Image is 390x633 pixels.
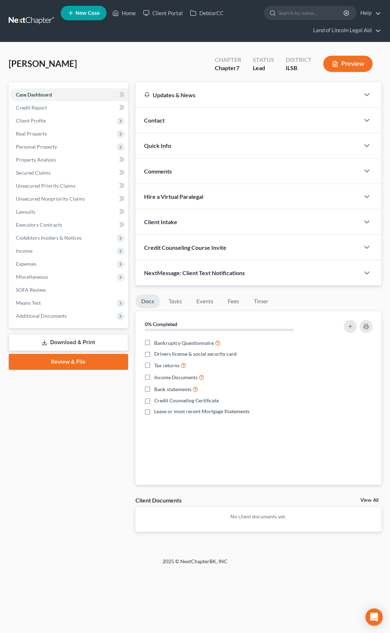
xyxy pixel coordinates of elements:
a: Secured Claims [10,166,128,179]
a: Review & File [9,354,128,370]
span: Lease or most recent Mortgage Statements [154,408,250,415]
span: Comments [144,168,172,175]
div: Chapter [215,64,241,72]
a: Unsecured Nonpriority Claims [10,192,128,205]
a: SOFA Review [10,283,128,296]
a: Land of Lincoln Legal Aid [309,24,381,37]
div: Status [253,56,274,64]
a: DebtorCC [186,7,227,20]
span: 7 [236,64,239,71]
a: Case Dashboard [10,88,128,101]
a: Property Analysis [10,153,128,166]
span: Income [16,248,32,254]
div: Updates & News [144,91,351,99]
span: Credit Report [16,104,47,111]
span: New Case [75,10,100,16]
div: District [286,56,312,64]
span: Quick Info [144,142,171,149]
span: [PERSON_NAME] [9,58,77,69]
strong: 0% Completed [145,321,177,327]
span: SOFA Review [16,287,46,293]
span: Property Analysis [16,157,56,163]
a: Tasks [163,294,188,308]
p: No client documents yet. [141,513,376,520]
div: Open Intercom Messenger [365,608,383,626]
a: Unsecured Priority Claims [10,179,128,192]
span: Unsecured Nonpriority Claims [16,196,85,202]
a: Home [109,7,139,20]
span: Real Property [16,131,47,137]
span: Bank statements [154,386,191,393]
span: Bankruptcy Questionnaire [154,339,214,347]
span: Client Intake [144,218,177,225]
a: Fees [222,294,245,308]
span: Client Profile [16,117,46,124]
span: Unsecured Priority Claims [16,183,75,189]
span: Executory Contracts [16,222,62,228]
span: Miscellaneous [16,274,48,280]
span: Credit Counseling Certificate [154,397,219,404]
a: View All [360,498,378,503]
a: Events [191,294,219,308]
span: Hire a Virtual Paralegal [144,193,203,200]
a: Client Portal [139,7,186,20]
a: Lawsuits [10,205,128,218]
span: Codebtors Insiders & Notices [16,235,82,241]
a: Executory Contracts [10,218,128,231]
span: Contact [144,117,165,124]
div: Client Documents [135,496,182,504]
div: Lead [253,64,274,72]
span: NextMessage: Client Text Notifications [144,269,245,276]
a: Download & Print [9,334,128,351]
a: Help [357,7,381,20]
a: Timer [248,294,274,308]
a: Credit Report [10,101,128,114]
span: Credit Counseling Course Invite [144,244,226,251]
span: Income Documents [154,374,198,381]
div: 2025 © NextChapterBK, INC [22,558,368,571]
span: Case Dashboard [16,91,52,98]
span: Expenses [16,261,36,267]
span: Additional Documents [16,313,67,319]
span: Secured Claims [16,170,51,176]
div: Chapter [215,56,241,64]
span: Drivers license & social security card [154,350,237,358]
span: Tax returns [154,362,179,369]
span: Personal Property [16,144,57,150]
span: Lawsuits [16,209,35,215]
input: Search by name... [278,6,344,20]
div: ILSB [286,64,312,72]
button: Preview [323,56,373,72]
span: Means Test [16,300,41,306]
a: Docs [135,294,160,308]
